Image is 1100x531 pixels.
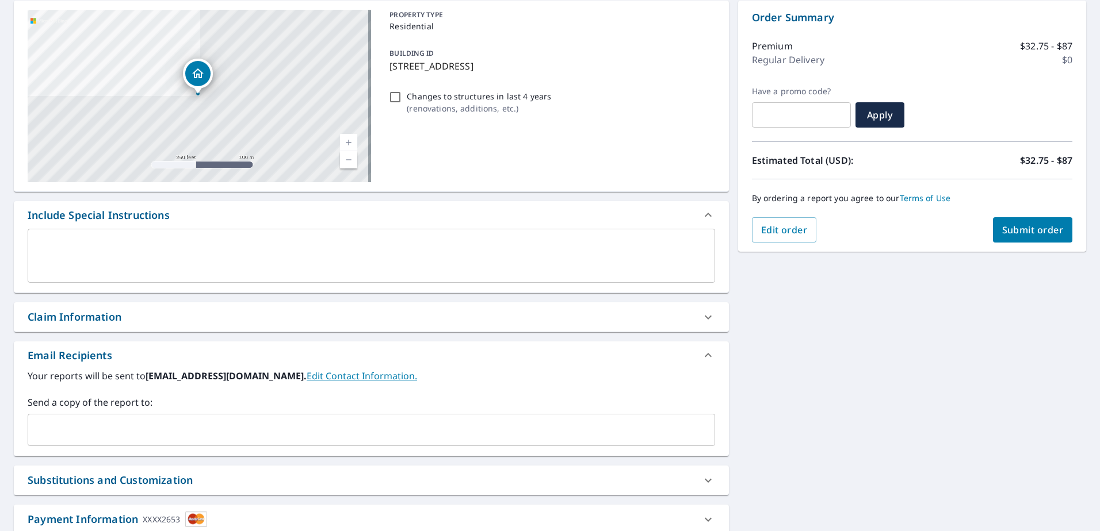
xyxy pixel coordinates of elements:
p: [STREET_ADDRESS] [389,59,710,73]
p: Regular Delivery [752,53,824,67]
p: Changes to structures in last 4 years [407,90,551,102]
button: Apply [855,102,904,128]
a: EditContactInfo [307,370,417,382]
div: Include Special Instructions [14,201,729,229]
p: BUILDING ID [389,48,434,58]
p: $32.75 - $87 [1020,39,1072,53]
label: Have a promo code? [752,86,851,97]
div: Claim Information [14,302,729,332]
span: Submit order [1002,224,1064,236]
div: Include Special Instructions [28,207,170,223]
a: Current Level 17, Zoom Out [340,151,357,168]
p: By ordering a report you agree to our [752,193,1072,203]
p: Premium [752,39,793,53]
p: ( renovations, additions, etc. ) [407,102,551,114]
p: $0 [1062,53,1072,67]
div: XXXX2653 [143,511,180,527]
a: Terms of Use [900,193,951,203]
div: Payment Information [28,511,207,527]
button: Submit order [993,217,1073,243]
b: [EMAIL_ADDRESS][DOMAIN_NAME]. [146,370,307,382]
div: Claim Information [28,309,121,325]
p: $32.75 - $87 [1020,153,1072,167]
p: Estimated Total (USD): [752,153,912,167]
div: Substitutions and Customization [14,465,729,495]
div: Email Recipients [14,341,729,369]
img: cardImage [185,511,207,527]
button: Edit order [752,217,817,243]
p: Residential [389,20,710,32]
a: Current Level 17, Zoom In [340,134,357,151]
label: Send a copy of the report to: [28,395,715,409]
p: Order Summary [752,10,1072,25]
span: Apply [865,109,895,121]
span: Edit order [761,224,808,236]
div: Dropped pin, building 1, Residential property, 104 Lindenwood Dr Fort Worth, TX 76107 [183,59,213,94]
label: Your reports will be sent to [28,369,715,383]
div: Substitutions and Customization [28,472,193,488]
p: PROPERTY TYPE [389,10,710,20]
div: Email Recipients [28,348,112,363]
